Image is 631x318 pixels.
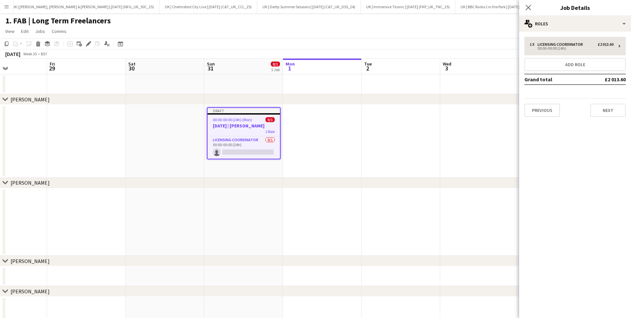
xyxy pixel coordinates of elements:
span: 1 [285,65,295,72]
span: Week 35 [22,51,38,56]
div: BST [41,51,47,56]
div: £2 013.60 [598,42,614,47]
button: Next [590,104,626,117]
app-job-card: Draft00:00-00:00 (24h) (Mon)0/1[DATE] | [PERSON_NAME]1 RoleLicensing Coordinator0/100:00-00:00 (24h) [207,107,281,159]
td: £2 013.60 [584,74,626,85]
h1: 1. FAB | Long Term Freelancers [5,16,111,26]
div: [PERSON_NAME] [11,258,50,264]
span: Jobs [35,28,45,34]
span: 2 [363,65,372,72]
a: View [3,27,17,36]
button: UK | [PERSON_NAME], [PERSON_NAME] & [PERSON_NAME] | [DATE] (NFG_UK_50C_25) [7,0,160,13]
span: 31 [206,65,215,72]
span: Sat [128,61,136,67]
span: Sun [207,61,215,67]
span: 29 [49,65,55,72]
div: [PERSON_NAME] [11,96,50,103]
div: [DATE] [5,51,20,57]
span: 3 [442,65,451,72]
button: UK | Immersive Titanic | [DATE] (FKP_UK_TNC_25) [361,0,455,13]
div: 00:00-00:00 (24h) [530,47,614,50]
a: Comms [49,27,69,36]
div: 1 Job [271,67,280,72]
h3: Job Details [519,3,631,12]
span: Wed [443,61,451,67]
a: Jobs [33,27,48,36]
span: 0/1 [271,62,280,66]
app-card-role: Licensing Coordinator0/100:00-00:00 (24h) [208,136,280,159]
button: UK | Chelmsford City Live | [DATE] (C&T_UK_CCL_25) [160,0,257,13]
button: UK | BBC Radio 2 in the Park | [DATE] (BBC_UK_R2ITP_25) [455,0,559,13]
div: Roles [519,16,631,32]
button: UK | Derby Summer Sessions | [DATE] (C&T_UK_DSS_24) [257,0,361,13]
div: [PERSON_NAME] [11,179,50,186]
a: Edit [18,27,31,36]
span: 1 Role [265,129,275,134]
span: Edit [21,28,29,34]
span: 0/1 [265,117,275,122]
button: Add role [524,58,626,71]
span: 30 [127,65,136,72]
div: [PERSON_NAME] [11,288,50,295]
span: Mon [286,61,295,67]
h3: [DATE] | [PERSON_NAME] [208,123,280,129]
div: Draft [208,108,280,113]
span: Comms [52,28,66,34]
div: 1 x [530,42,538,47]
span: Fri [50,61,55,67]
span: View [5,28,14,34]
span: 00:00-00:00 (24h) (Mon) [213,117,252,122]
td: Grand total [524,74,584,85]
button: Previous [524,104,560,117]
span: Tue [364,61,372,67]
div: Licensing Coordinator [538,42,586,47]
